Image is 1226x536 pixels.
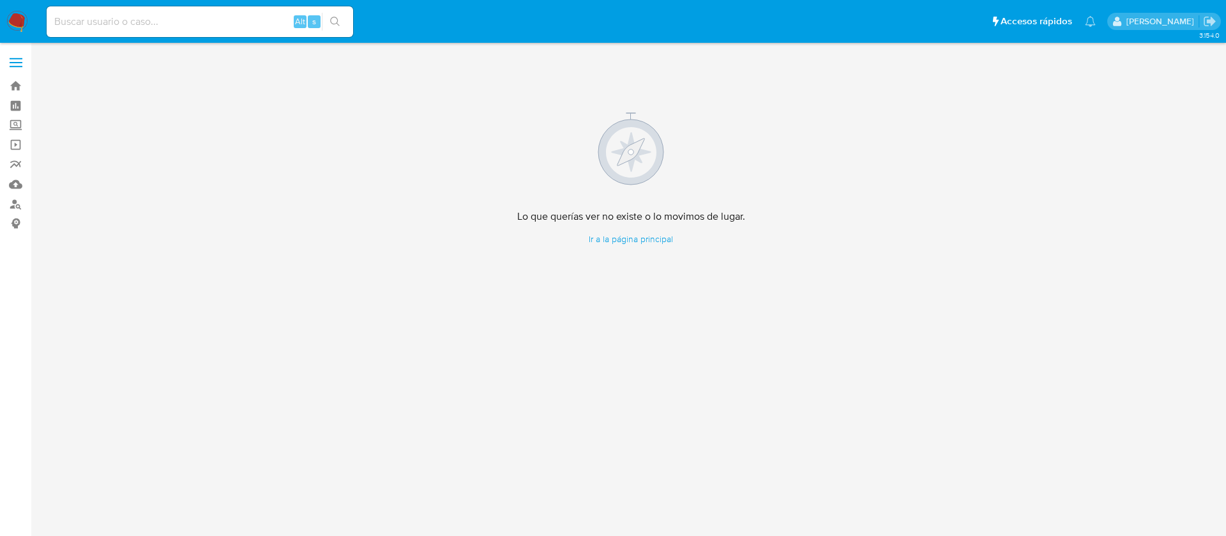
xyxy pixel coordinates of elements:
span: Alt [295,15,305,27]
span: Accesos rápidos [1001,15,1072,28]
button: search-icon [322,13,348,31]
a: Notificaciones [1085,16,1096,27]
a: Salir [1203,15,1216,28]
h4: Lo que querías ver no existe o lo movimos de lugar. [517,210,745,223]
input: Buscar usuario o caso... [47,13,353,30]
a: Ir a la página principal [517,233,745,245]
span: s [312,15,316,27]
p: alicia.aldreteperez@mercadolibre.com.mx [1126,15,1199,27]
